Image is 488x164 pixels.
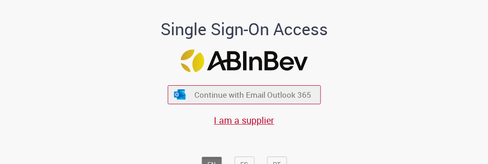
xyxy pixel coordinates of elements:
img: ícone Azure/Microsoft 360 [173,89,186,99]
a: I am a supplier [214,114,274,126]
img: Logo ABInBev [180,50,308,72]
button: ícone Azure/Microsoft 360 Continue with Email Outlook 365 [167,85,321,104]
h1: Single Sign-On Access [139,20,350,38]
span: Continue with Email Outlook 365 [194,89,311,100]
